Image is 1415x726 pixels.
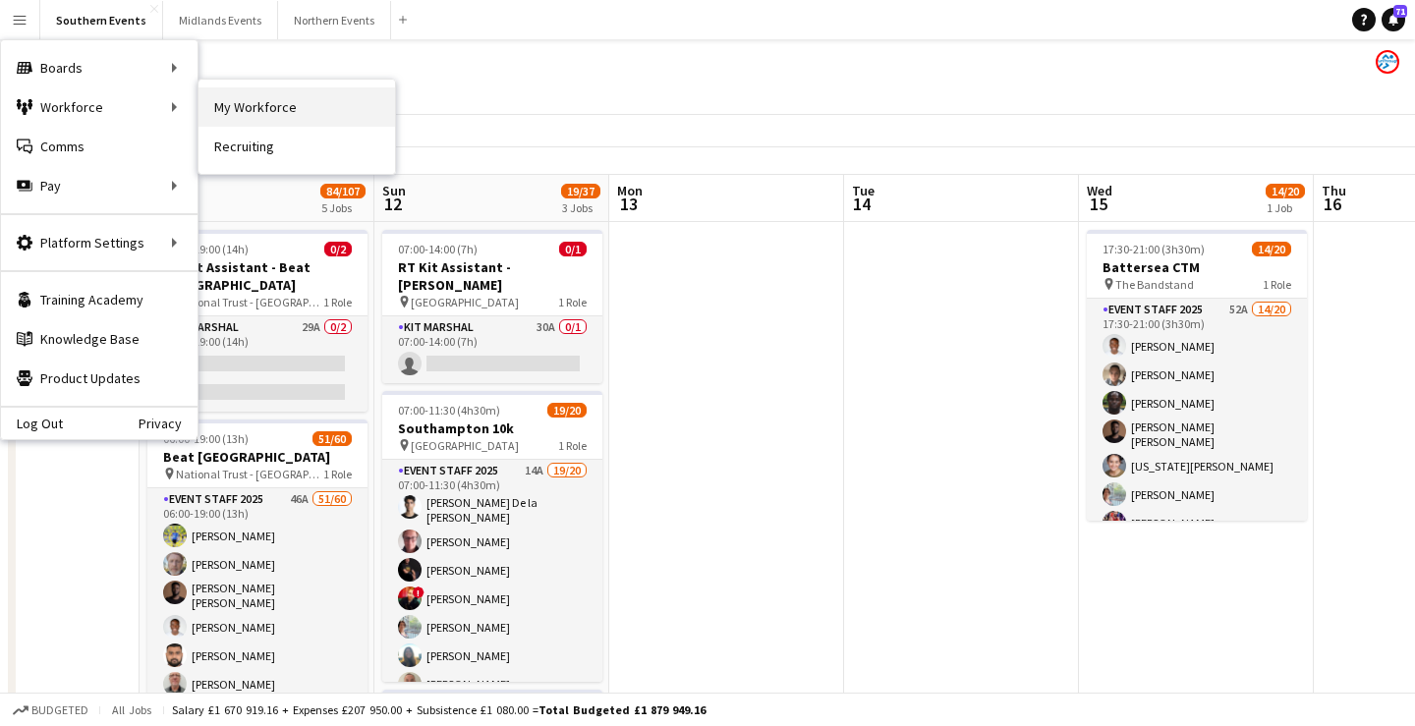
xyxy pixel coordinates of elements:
[198,127,395,166] a: Recruiting
[1322,182,1346,199] span: Thu
[1087,230,1307,521] app-job-card: 17:30-21:00 (3h30m)14/20Battersea CTM The Bandstand1 RoleEvent Staff 202552A14/2017:30-21:00 (3h3...
[1382,8,1405,31] a: 71
[40,1,163,39] button: Southern Events
[323,295,352,309] span: 1 Role
[312,431,352,446] span: 51/60
[1087,258,1307,276] h3: Battersea CTM
[382,258,602,294] h3: RT Kit Assistant - [PERSON_NAME]
[176,295,323,309] span: National Trust - [GEOGRAPHIC_DATA]
[379,193,406,215] span: 12
[614,193,643,215] span: 13
[1252,242,1291,256] span: 14/20
[10,699,91,721] button: Budgeted
[398,242,478,256] span: 07:00-14:00 (7h)
[1,87,198,127] div: Workforce
[323,467,352,481] span: 1 Role
[413,586,424,598] span: !
[1,166,198,205] div: Pay
[1,359,198,398] a: Product Updates
[321,200,365,215] div: 5 Jobs
[1267,200,1304,215] div: 1 Job
[139,416,198,431] a: Privacy
[1,416,63,431] a: Log Out
[1393,5,1407,18] span: 71
[147,448,368,466] h3: Beat [GEOGRAPHIC_DATA]
[1087,182,1112,199] span: Wed
[320,184,366,198] span: 84/107
[559,242,587,256] span: 0/1
[1084,193,1112,215] span: 15
[558,438,587,453] span: 1 Role
[849,193,875,215] span: 14
[562,200,599,215] div: 3 Jobs
[382,316,602,383] app-card-role: Kit Marshal30A0/107:00-14:00 (7h)
[1263,277,1291,292] span: 1 Role
[382,182,406,199] span: Sun
[382,230,602,383] app-job-card: 07:00-14:00 (7h)0/1RT Kit Assistant - [PERSON_NAME] [GEOGRAPHIC_DATA]1 RoleKit Marshal30A0/107:00...
[1,48,198,87] div: Boards
[561,184,600,198] span: 19/37
[1115,277,1194,292] span: The Bandstand
[163,242,249,256] span: 05:00-19:00 (14h)
[172,702,706,717] div: Salary £1 670 919.16 + Expenses £207 950.00 + Subsistence £1 080.00 =
[1266,184,1305,198] span: 14/20
[1376,50,1399,74] app-user-avatar: RunThrough Events
[1103,242,1205,256] span: 17:30-21:00 (3h30m)
[1,280,198,319] a: Training Academy
[1,319,198,359] a: Knowledge Base
[108,702,155,717] span: All jobs
[411,438,519,453] span: [GEOGRAPHIC_DATA]
[278,1,391,39] button: Northern Events
[411,295,519,309] span: [GEOGRAPHIC_DATA]
[852,182,875,199] span: Tue
[382,419,602,437] h3: Southampton 10k
[1,223,198,262] div: Platform Settings
[31,703,88,717] span: Budgeted
[382,391,602,682] app-job-card: 07:00-11:30 (4h30m)19/20Southampton 10k [GEOGRAPHIC_DATA]1 RoleEvent Staff 202514A19/2007:00-11:3...
[147,230,368,412] app-job-card: 05:00-19:00 (14h)0/2RT Kit Assistant - Beat [GEOGRAPHIC_DATA] National Trust - [GEOGRAPHIC_DATA]1...
[176,467,323,481] span: National Trust - [GEOGRAPHIC_DATA]
[538,702,706,717] span: Total Budgeted £1 879 949.16
[558,295,587,309] span: 1 Role
[147,419,368,710] app-job-card: 06:00-19:00 (13h)51/60Beat [GEOGRAPHIC_DATA] National Trust - [GEOGRAPHIC_DATA]1 RoleEvent Staff ...
[147,258,368,294] h3: RT Kit Assistant - Beat [GEOGRAPHIC_DATA]
[1319,193,1346,215] span: 16
[147,316,368,412] app-card-role: Kit Marshal29A0/205:00-19:00 (14h)
[198,87,395,127] a: My Workforce
[163,431,249,446] span: 06:00-19:00 (13h)
[1,127,198,166] a: Comms
[547,403,587,418] span: 19/20
[398,403,500,418] span: 07:00-11:30 (4h30m)
[324,242,352,256] span: 0/2
[617,182,643,199] span: Mon
[163,1,278,39] button: Midlands Events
